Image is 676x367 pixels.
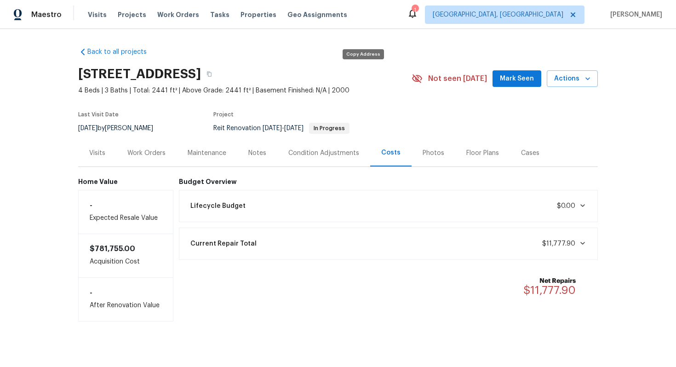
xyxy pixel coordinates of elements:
[412,6,418,15] div: 1
[88,10,107,19] span: Visits
[90,245,135,252] span: $781,755.00
[466,149,499,158] div: Floor Plans
[78,234,173,277] div: Acquisition Cost
[310,126,349,131] span: In Progress
[381,148,401,157] div: Costs
[284,125,304,132] span: [DATE]
[213,125,349,132] span: Reit Renovation
[118,10,146,19] span: Projects
[263,125,304,132] span: -
[288,149,359,158] div: Condition Adjustments
[210,11,229,18] span: Tasks
[78,277,173,321] div: After Renovation Value
[607,10,662,19] span: [PERSON_NAME]
[521,149,539,158] div: Cases
[500,73,534,85] span: Mark Seen
[78,123,164,134] div: by [PERSON_NAME]
[542,241,575,247] span: $11,777.90
[78,112,119,117] span: Last Visit Date
[213,112,234,117] span: Project
[157,10,199,19] span: Work Orders
[89,149,105,158] div: Visits
[523,285,576,296] span: $11,777.90
[90,289,162,296] h6: -
[263,125,282,132] span: [DATE]
[78,190,173,234] div: Expected Resale Value
[557,203,575,209] span: $0.00
[241,10,276,19] span: Properties
[428,74,487,83] span: Not seen [DATE]
[179,178,598,185] h6: Budget Overview
[190,201,246,211] span: Lifecycle Budget
[78,86,412,95] span: 4 Beds | 3 Baths | Total: 2441 ft² | Above Grade: 2441 ft² | Basement Finished: N/A | 2000
[190,239,257,248] span: Current Repair Total
[78,69,201,79] h2: [STREET_ADDRESS]
[433,10,563,19] span: [GEOGRAPHIC_DATA], [GEOGRAPHIC_DATA]
[90,201,162,209] h6: -
[248,149,266,158] div: Notes
[78,125,97,132] span: [DATE]
[188,149,226,158] div: Maintenance
[523,276,576,286] b: Net Repairs
[78,47,166,57] a: Back to all projects
[423,149,444,158] div: Photos
[31,10,62,19] span: Maestro
[547,70,598,87] button: Actions
[493,70,541,87] button: Mark Seen
[554,73,590,85] span: Actions
[78,178,173,185] h6: Home Value
[287,10,347,19] span: Geo Assignments
[127,149,166,158] div: Work Orders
